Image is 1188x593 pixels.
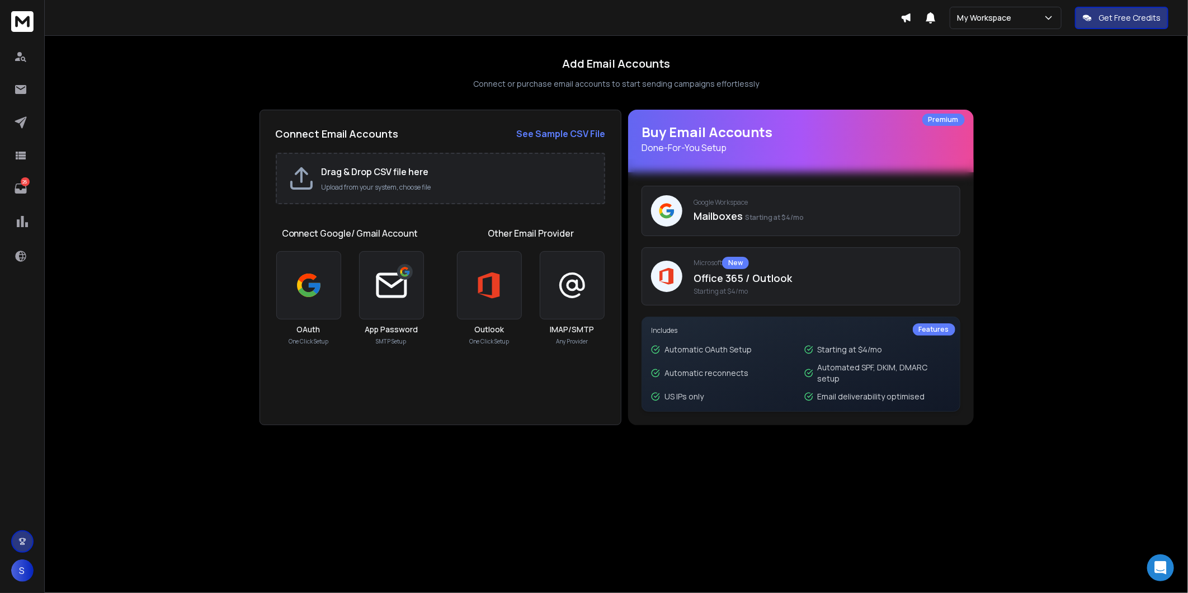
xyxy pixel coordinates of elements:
[365,324,418,335] h3: App Password
[10,177,32,200] a: 26
[563,56,671,72] h1: Add Email Accounts
[1075,7,1168,29] button: Get Free Credits
[664,391,704,402] p: US IPs only
[297,324,320,335] h3: OAuth
[322,165,593,178] h2: Drag & Drop CSV file here
[376,337,407,346] p: SMTP Setup
[664,344,752,355] p: Automatic OAuth Setup
[282,227,418,240] h1: Connect Google/ Gmail Account
[1147,554,1174,581] div: Open Intercom Messenger
[913,323,955,336] div: Features
[745,213,804,222] span: Starting at $4/mo
[516,127,605,140] a: See Sample CSV File
[694,257,951,269] p: Microsoft
[474,78,760,90] p: Connect or purchase email accounts to start sending campaigns effortlessly
[550,324,594,335] h3: IMAP/SMTP
[818,362,951,384] p: Automated SPF, DKIM, DMARC setup
[21,177,30,186] p: 26
[818,391,925,402] p: Email deliverability optimised
[11,559,34,582] button: S
[322,183,593,192] p: Upload from your system, choose file
[694,198,951,207] p: Google Workspace
[722,257,749,269] div: New
[289,337,328,346] p: One Click Setup
[474,324,504,335] h3: Outlook
[694,208,951,224] p: Mailboxes
[818,344,883,355] p: Starting at $4/mo
[957,12,1016,23] p: My Workspace
[922,114,965,126] div: Premium
[694,287,951,296] span: Starting at $4/mo
[664,368,748,379] p: Automatic reconnects
[488,227,574,240] h1: Other Email Provider
[276,126,399,142] h2: Connect Email Accounts
[694,270,951,286] p: Office 365 / Outlook
[469,337,509,346] p: One Click Setup
[516,128,605,140] strong: See Sample CSV File
[642,141,960,154] p: Done-For-You Setup
[651,326,951,335] p: Includes
[556,337,588,346] p: Any Provider
[642,123,960,154] h1: Buy Email Accounts
[1099,12,1161,23] p: Get Free Credits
